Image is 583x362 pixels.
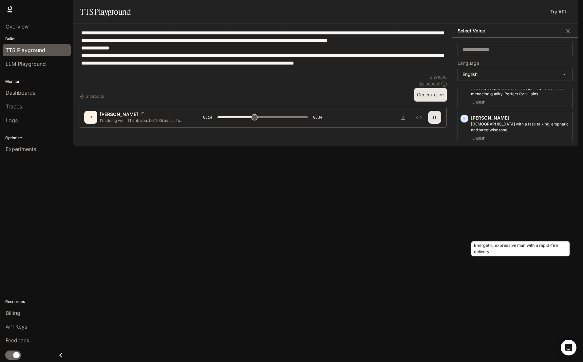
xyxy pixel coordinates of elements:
[561,340,576,355] div: Open Intercom Messenger
[458,61,479,66] p: Language
[412,111,425,124] button: Inspect
[414,88,447,102] button: Generate⌘⏎
[79,91,106,102] button: Shortcuts
[471,115,570,121] p: [PERSON_NAME]
[548,5,569,18] a: Try API
[439,93,444,97] p: ⌘⏎
[471,85,570,97] p: Robotic, deep male voice with a menacing quality. Perfect for villains
[85,112,96,123] div: D
[471,241,570,257] div: Energetic, expressive man with a rapid-fire delivery
[471,134,487,142] span: English
[313,114,322,121] span: 0:34
[471,98,487,106] span: English
[430,74,447,80] p: 619 / 1000
[100,118,187,123] p: I'm doing well. Thank you. Let's Great..... To start, could you walk me through your journey from...
[458,68,573,81] div: English
[397,111,410,124] button: Download audio
[80,5,131,18] h1: TTS Playground
[138,112,147,116] button: Copy Voice ID
[100,111,138,118] p: [PERSON_NAME]
[471,121,570,133] p: Male with a fast-talking, emphatic and streetwise tone
[203,114,212,121] span: 0:14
